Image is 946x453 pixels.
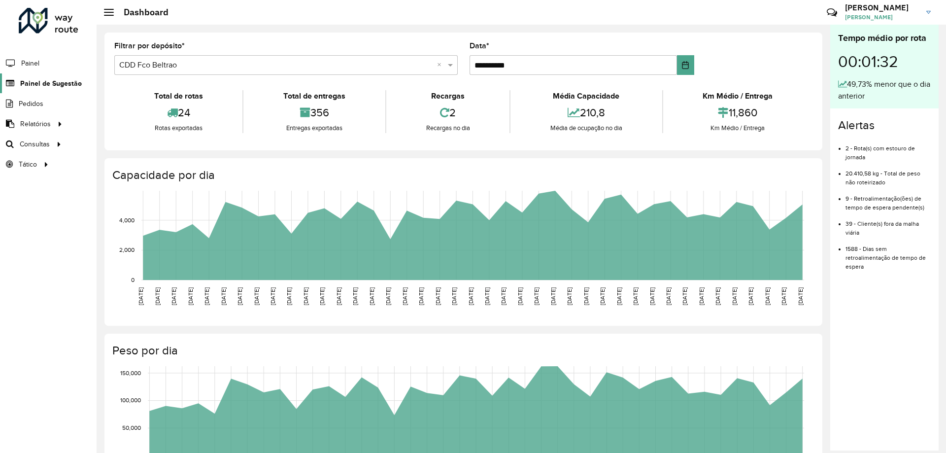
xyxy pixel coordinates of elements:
[533,287,540,305] text: [DATE]
[120,397,141,404] text: 100,000
[550,287,556,305] text: [DATE]
[369,287,375,305] text: [DATE]
[253,287,260,305] text: [DATE]
[303,287,309,305] text: [DATE]
[437,59,445,71] span: Clear all
[203,287,210,305] text: [DATE]
[616,287,622,305] text: [DATE]
[170,287,177,305] text: [DATE]
[665,287,672,305] text: [DATE]
[246,90,382,102] div: Total de entregas
[714,287,721,305] text: [DATE]
[698,287,705,305] text: [DATE]
[747,287,754,305] text: [DATE]
[838,45,931,78] div: 00:01:32
[270,287,276,305] text: [DATE]
[731,287,738,305] text: [DATE]
[20,119,51,129] span: Relatórios
[649,287,655,305] text: [DATE]
[117,123,240,133] div: Rotas exportadas
[120,370,141,376] text: 150,000
[246,123,382,133] div: Entregas exportadas
[583,287,589,305] text: [DATE]
[666,102,810,123] div: 11,860
[632,287,639,305] text: [DATE]
[389,90,507,102] div: Recargas
[845,13,919,22] span: [PERSON_NAME]
[838,118,931,133] h4: Alertas
[418,287,424,305] text: [DATE]
[20,78,82,89] span: Painel de Sugestão
[845,187,931,212] li: 9 - Retroalimentação(ões) de tempo de espera pendente(s)
[389,123,507,133] div: Recargas no dia
[114,40,185,52] label: Filtrar por depósito
[112,168,812,182] h4: Capacidade por dia
[319,287,325,305] text: [DATE]
[470,40,489,52] label: Data
[117,90,240,102] div: Total de rotas
[21,58,39,69] span: Painel
[517,287,523,305] text: [DATE]
[845,162,931,187] li: 20.410,58 kg - Total de peso não roteirizado
[131,277,135,283] text: 0
[336,287,342,305] text: [DATE]
[845,137,931,162] li: 2 - Rota(s) com estouro de jornada
[286,287,292,305] text: [DATE]
[402,287,408,305] text: [DATE]
[513,102,659,123] div: 210,8
[677,55,694,75] button: Choose Date
[187,287,194,305] text: [DATE]
[20,139,50,149] span: Consultas
[838,78,931,102] div: 49,73% menor que o dia anterior
[112,344,812,358] h4: Peso por dia
[845,237,931,271] li: 1588 - Dias sem retroalimentação de tempo de espera
[764,287,771,305] text: [DATE]
[451,287,457,305] text: [DATE]
[117,102,240,123] div: 24
[797,287,804,305] text: [DATE]
[119,217,135,223] text: 4,000
[389,102,507,123] div: 2
[122,424,141,431] text: 50,000
[513,123,659,133] div: Média de ocupação no dia
[681,287,688,305] text: [DATE]
[468,287,474,305] text: [DATE]
[666,90,810,102] div: Km Médio / Entrega
[19,99,43,109] span: Pedidos
[385,287,391,305] text: [DATE]
[838,32,931,45] div: Tempo médio por rota
[352,287,358,305] text: [DATE]
[845,212,931,237] li: 39 - Cliente(s) fora da malha viária
[484,287,490,305] text: [DATE]
[19,159,37,170] span: Tático
[154,287,161,305] text: [DATE]
[137,287,144,305] text: [DATE]
[821,2,843,23] a: Contato Rápido
[845,3,919,12] h3: [PERSON_NAME]
[114,7,169,18] h2: Dashboard
[599,287,606,305] text: [DATE]
[666,123,810,133] div: Km Médio / Entrega
[220,287,227,305] text: [DATE]
[236,287,243,305] text: [DATE]
[513,90,659,102] div: Média Capacidade
[566,287,573,305] text: [DATE]
[780,287,787,305] text: [DATE]
[435,287,441,305] text: [DATE]
[119,247,135,253] text: 2,000
[246,102,382,123] div: 356
[500,287,507,305] text: [DATE]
